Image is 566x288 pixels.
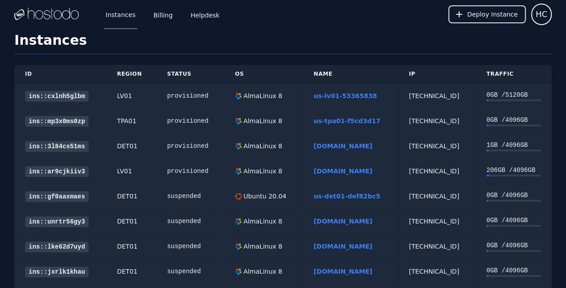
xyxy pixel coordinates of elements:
[486,191,541,200] div: 0 GB / 4096 GB
[242,242,282,251] div: AlmaLinux 8
[314,193,380,200] a: us-det01-def82bc5
[117,217,145,226] div: DET01
[409,116,465,125] div: [TECHNICAL_ID]
[242,142,282,150] div: AlmaLinux 8
[14,32,552,54] h1: Instances
[235,168,242,175] img: AlmaLinux 8
[303,65,398,83] th: Name
[235,143,242,150] img: AlmaLinux 8
[409,167,465,176] div: [TECHNICAL_ID]
[25,267,89,277] a: ins::jxrlk1khau
[242,267,282,276] div: AlmaLinux 8
[106,65,156,83] th: Region
[235,93,242,99] img: AlmaLinux 8
[486,166,541,175] div: 206 GB / 4096 GB
[486,241,541,250] div: 0 GB / 4096 GB
[242,192,286,201] div: Ubuntu 20.04
[486,141,541,150] div: 1 GB / 4096 GB
[314,92,377,99] a: us-lv01-53365838
[117,267,145,276] div: DET01
[167,192,213,201] div: suspended
[235,268,242,275] img: AlmaLinux 8
[167,91,213,100] div: provisioned
[536,8,547,21] span: HC
[486,116,541,125] div: 0 GB / 4096 GB
[156,65,224,83] th: Status
[117,167,145,176] div: LV01
[314,218,372,225] a: [DOMAIN_NAME]
[314,168,372,175] a: [DOMAIN_NAME]
[235,193,242,200] img: Ubuntu 20.04
[117,242,145,251] div: DET01
[398,65,476,83] th: IP
[242,167,282,176] div: AlmaLinux 8
[409,192,465,201] div: [TECHNICAL_ID]
[117,142,145,150] div: DET01
[25,116,89,127] a: ins::mp3x0ms0zp
[409,242,465,251] div: [TECHNICAL_ID]
[25,166,89,177] a: ins::ar9cjkiiv3
[25,241,89,252] a: ins::lke62d7uyd
[448,5,526,23] button: Deploy Instance
[235,243,242,250] img: AlmaLinux 8
[167,167,213,176] div: provisioned
[409,217,465,226] div: [TECHNICAL_ID]
[486,266,541,275] div: 0 GB / 4096 GB
[25,141,89,152] a: ins::3l84cs51ms
[235,118,242,125] img: AlmaLinux 8
[235,218,242,225] img: AlmaLinux 8
[117,91,145,100] div: LV01
[467,10,518,19] span: Deploy Instance
[242,217,282,226] div: AlmaLinux 8
[167,116,213,125] div: provisioned
[531,4,552,25] button: User menu
[476,65,552,83] th: Traffic
[409,142,465,150] div: [TECHNICAL_ID]
[117,192,145,201] div: DET01
[224,65,303,83] th: OS
[314,117,380,125] a: us-tpa01-f5cd3d17
[117,116,145,125] div: TPA01
[314,243,372,250] a: [DOMAIN_NAME]
[167,142,213,150] div: provisioned
[314,268,372,275] a: [DOMAIN_NAME]
[486,216,541,225] div: 0 GB / 4096 GB
[409,91,465,100] div: [TECHNICAL_ID]
[25,191,89,202] a: ins::gf0aaxmaes
[409,267,465,276] div: [TECHNICAL_ID]
[242,91,282,100] div: AlmaLinux 8
[486,90,541,99] div: 0 GB / 5120 GB
[14,65,106,83] th: ID
[167,267,213,276] div: suspended
[242,116,282,125] div: AlmaLinux 8
[14,8,79,21] img: Logo
[167,242,213,251] div: suspended
[167,217,213,226] div: suspended
[314,142,372,150] a: [DOMAIN_NAME]
[25,216,89,227] a: ins::unrtr56gy3
[25,91,89,102] a: ins::cxlnh5glbm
